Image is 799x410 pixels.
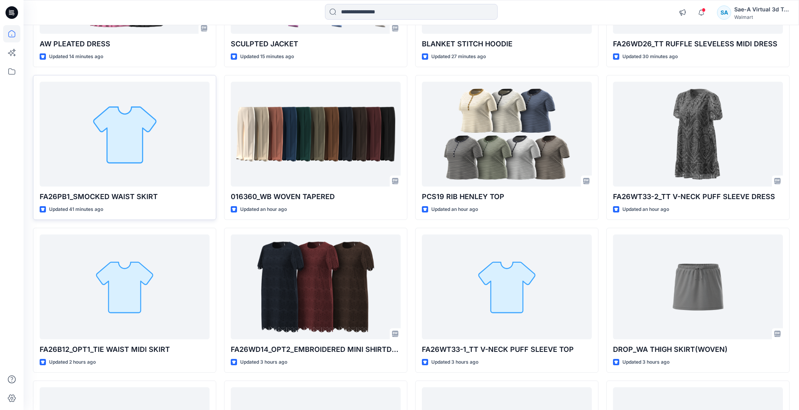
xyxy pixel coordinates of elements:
p: SCULPTED JACKET [231,38,401,49]
p: Updated 30 minutes ago [622,53,678,61]
p: Updated an hour ago [240,205,287,214]
p: FA26WD14_OPT2_EMBROIDERED MINI SHIRTDRESS [231,344,401,355]
p: 016360_WB WOVEN TAPERED [231,191,401,202]
p: Updated 15 minutes ago [240,53,294,61]
p: FA26PB1_SMOCKED WAIST SKIRT [40,191,210,202]
p: Updated 2 hours ago [49,358,96,366]
p: FA26WT33-2_TT V-NECK PUFF SLEEVE DRESS [613,191,783,202]
p: Updated 3 hours ago [240,358,287,366]
p: FA26B12_OPT1_TIE WAIST MIDI SKIRT [40,344,210,355]
a: FA26WT33-1_TT V-NECK PUFF SLEEVE TOP [422,234,592,339]
div: Walmart [734,14,789,20]
a: DROP_WA THIGH SKIRT(WOVEN) [613,234,783,339]
p: BLANKET STITCH HOODIE [422,38,592,49]
p: Updated 3 hours ago [622,358,669,366]
div: Sae-A Virtual 3d Team [734,5,789,14]
a: 016360_WB WOVEN TAPERED [231,82,401,186]
p: Updated 14 minutes ago [49,53,103,61]
div: SA [717,5,731,20]
p: DROP_WA THIGH SKIRT(WOVEN) [613,344,783,355]
p: Updated 27 minutes ago [431,53,486,61]
p: Updated an hour ago [431,205,478,214]
p: PCS19 RIB HENLEY TOP [422,191,592,202]
p: Updated an hour ago [622,205,669,214]
p: Updated 41 minutes ago [49,205,103,214]
a: FA26WD14_OPT2_EMBROIDERED MINI SHIRTDRESS [231,234,401,339]
p: Updated 3 hours ago [431,358,478,366]
a: PCS19 RIB HENLEY TOP [422,82,592,186]
p: FA26WT33-1_TT V-NECK PUFF SLEEVE TOP [422,344,592,355]
a: FA26B12_OPT1_TIE WAIST MIDI SKIRT [40,234,210,339]
a: FA26PB1_SMOCKED WAIST SKIRT [40,82,210,186]
a: FA26WT33-2_TT V-NECK PUFF SLEEVE DRESS [613,82,783,186]
p: AW PLEATED DRESS [40,38,210,49]
p: FA26WD26_TT RUFFLE SLEVELESS MIDI DRESS [613,38,783,49]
